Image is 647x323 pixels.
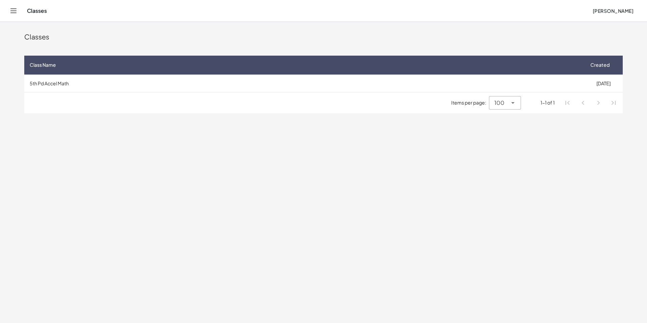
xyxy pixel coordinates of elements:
span: 100 [494,99,504,107]
span: Class Name [30,61,56,68]
div: Classes [24,32,623,41]
span: Created [590,61,610,68]
button: [PERSON_NAME] [587,5,639,17]
nav: Pagination Navigation [560,95,621,111]
span: Items per page: [451,99,489,106]
span: [PERSON_NAME] [592,8,634,14]
td: [DATE] [584,75,623,92]
td: 5th Pd Accel Math [24,75,584,92]
button: Toggle navigation [8,5,19,16]
div: 1-1 of 1 [541,99,555,106]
